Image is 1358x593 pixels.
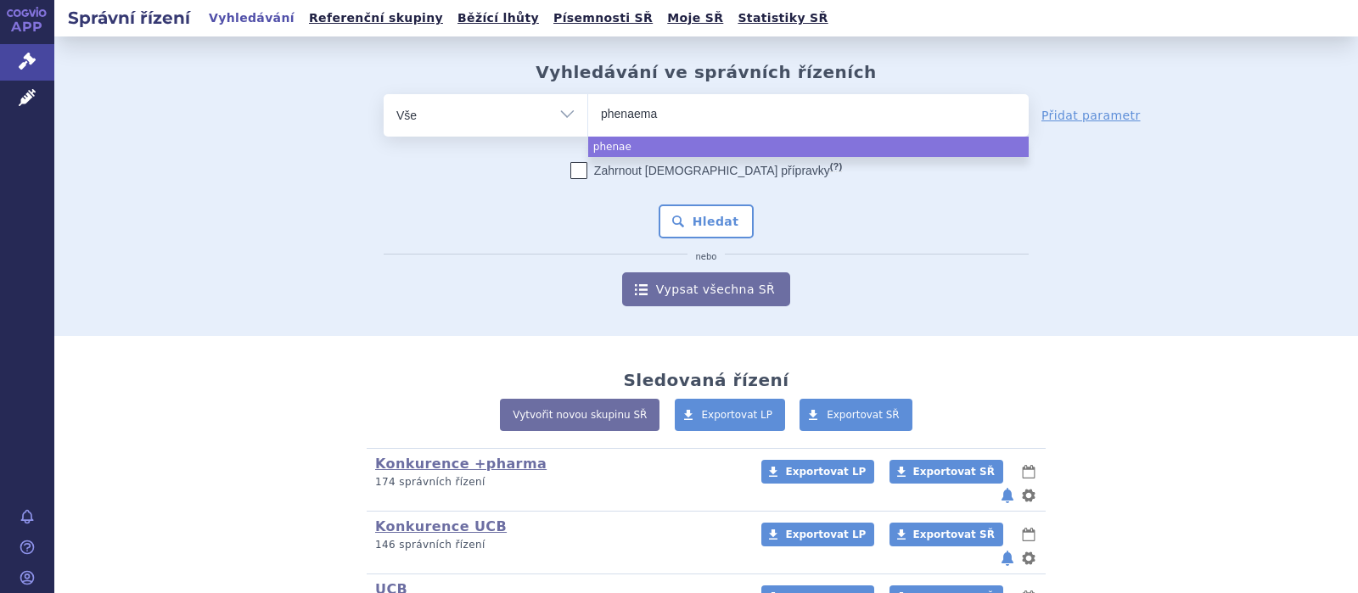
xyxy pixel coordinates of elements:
[623,370,788,390] h2: Sledovaná řízení
[1020,524,1037,545] button: lhůty
[999,548,1016,568] button: notifikace
[54,6,204,30] h2: Správní řízení
[659,204,755,238] button: Hledat
[830,161,842,172] abbr: (?)
[1020,485,1037,506] button: nastavení
[536,62,877,82] h2: Vyhledávání ve správních řízeních
[1020,548,1037,568] button: nastavení
[913,529,995,540] span: Exportovat SŘ
[204,7,300,30] a: Vyhledávání
[761,523,874,546] a: Exportovat LP
[913,466,995,478] span: Exportovat SŘ
[375,456,547,472] a: Konkurence +pharma
[1020,462,1037,482] button: lhůty
[304,7,448,30] a: Referenční skupiny
[1041,107,1141,124] a: Přidat parametr
[889,523,1003,546] a: Exportovat SŘ
[999,485,1016,506] button: notifikace
[662,7,728,30] a: Moje SŘ
[452,7,544,30] a: Běžící lhůty
[827,409,900,421] span: Exportovat SŘ
[500,399,659,431] a: Vytvořit novou skupinu SŘ
[622,272,790,306] a: Vypsat všechna SŘ
[732,7,833,30] a: Statistiky SŘ
[570,162,842,179] label: Zahrnout [DEMOGRAPHIC_DATA] přípravky
[548,7,658,30] a: Písemnosti SŘ
[687,252,726,262] i: nebo
[761,460,874,484] a: Exportovat LP
[889,460,1003,484] a: Exportovat SŘ
[785,466,866,478] span: Exportovat LP
[588,137,1029,157] li: phenae
[375,538,739,552] p: 146 správních řízení
[375,518,507,534] a: Konkurence UCB
[785,529,866,540] span: Exportovat LP
[702,409,773,421] span: Exportovat LP
[675,399,786,431] a: Exportovat LP
[800,399,912,431] a: Exportovat SŘ
[375,475,739,490] p: 174 správních řízení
